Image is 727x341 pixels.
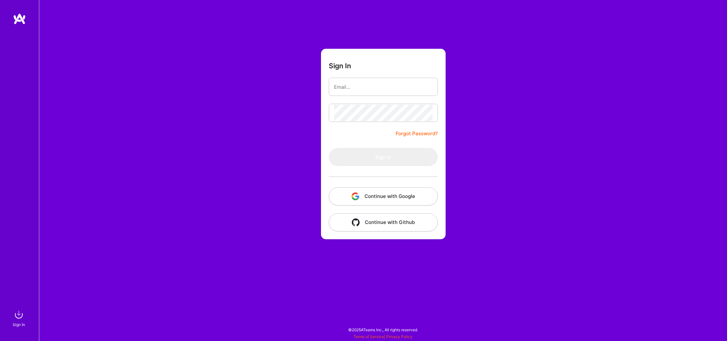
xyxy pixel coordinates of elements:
[351,192,359,200] img: icon
[353,334,413,339] span: |
[352,218,360,226] img: icon
[396,130,438,138] a: Forgot Password?
[386,334,413,339] a: Privacy Policy
[39,321,727,338] div: © 2025 ATeams Inc., All rights reserved.
[14,308,25,328] a: sign inSign In
[329,62,351,70] h3: Sign In
[353,334,384,339] a: Terms of Service
[329,213,438,231] button: Continue with Github
[334,79,433,95] input: Email...
[329,187,438,205] button: Continue with Google
[12,308,25,321] img: sign in
[13,13,26,25] img: logo
[329,148,438,166] button: Sign In
[13,321,25,328] div: Sign In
